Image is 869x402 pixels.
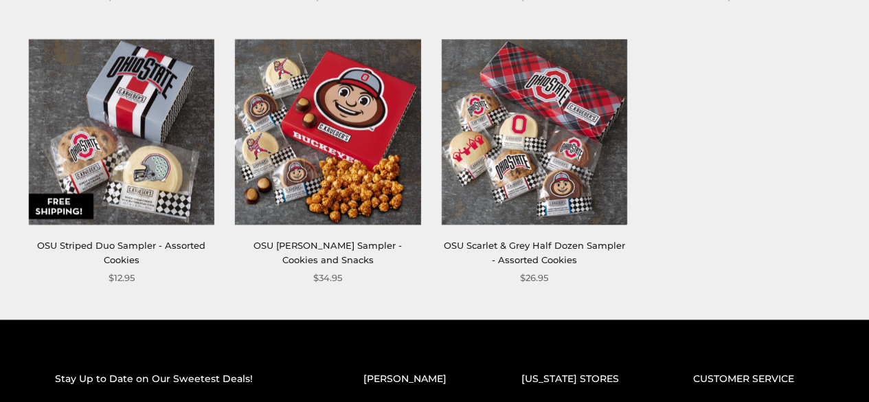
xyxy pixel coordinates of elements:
[37,240,205,265] a: OSU Striped Duo Sampler - Assorted Cookies
[55,371,308,387] h2: Stay Up to Date on Our Sweetest Deals!
[235,39,420,225] img: OSU Brutus Buckeye Sampler - Cookies and Snacks
[693,371,814,387] h2: CUSTOMER SERVICE
[363,371,466,387] h2: [PERSON_NAME]
[521,371,638,387] h2: [US_STATE] STORES
[444,240,625,265] a: OSU Scarlet & Grey Half Dozen Sampler - Assorted Cookies
[253,240,402,265] a: OSU [PERSON_NAME] Sampler - Cookies and Snacks
[29,39,214,225] img: OSU Striped Duo Sampler - Assorted Cookies
[109,271,135,285] span: $12.95
[11,350,142,391] iframe: Sign Up via Text for Offers
[313,271,342,285] span: $34.95
[442,39,627,225] img: OSU Scarlet & Grey Half Dozen Sampler - Assorted Cookies
[520,271,548,285] span: $26.95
